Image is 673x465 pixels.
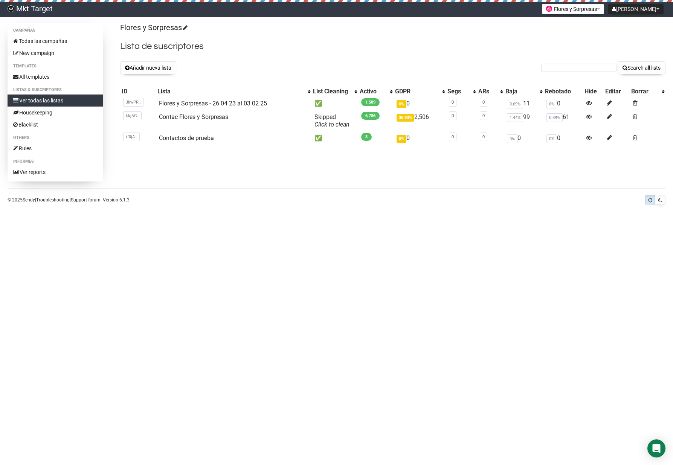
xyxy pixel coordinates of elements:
a: 0 [452,134,454,139]
a: Ver todas las listas [8,95,103,107]
a: Rules [8,142,103,154]
div: ARs [478,88,496,95]
span: 1,589 [361,98,380,106]
img: favicons [546,6,552,12]
a: Housekeeping [8,107,103,119]
a: 0 [482,100,485,105]
div: ID [122,88,154,95]
span: 6,786 [361,112,380,120]
a: Click to clean [314,121,349,128]
a: Contactos de prueba [159,134,214,142]
div: Lista [157,88,304,95]
th: ARs: No sort applied, activate to apply an ascending sort [477,86,504,97]
button: Search all lists [618,61,665,74]
a: 0 [482,134,485,139]
li: Listas & Suscriptores [8,85,103,95]
td: 2,506 [394,110,446,131]
div: Borrar [631,88,658,95]
div: Editar [605,88,628,95]
td: 61 [543,110,583,131]
th: GDPR: No sort applied, activate to apply an ascending sort [394,86,446,97]
th: Activo: No sort applied, activate to apply an ascending sort [358,86,394,97]
th: Rebotado: No sort applied, sorting is disabled [543,86,583,97]
span: 3 [361,133,372,141]
span: 0% [397,135,406,143]
span: 0.69% [507,100,523,108]
a: Contac Flores y Sorpresas [159,113,228,120]
img: d30555bd1ab140a80d351df46be4d5e5 [8,5,14,12]
a: New campaign [8,47,103,59]
a: Support forum [71,197,101,203]
a: Troubleshooting [36,197,70,203]
td: 0 [543,131,583,145]
th: Segs: No sort applied, activate to apply an ascending sort [446,86,477,97]
td: 99 [504,110,543,131]
span: 36.93% [397,114,414,122]
span: 0% [546,100,557,108]
a: Todas las campañas [8,35,103,47]
li: Others [8,133,103,142]
a: Sendy [23,197,35,203]
div: List Cleaning [313,88,351,95]
div: Segs [447,88,469,95]
th: Borrar: No sort applied, activate to apply an ascending sort [630,86,665,97]
span: kkjAG.. [123,111,142,120]
td: 0 [394,97,446,110]
h2: Lista de suscriptores [120,40,665,53]
div: Rebotado [545,88,581,95]
td: 0 [394,131,446,145]
td: 0 [504,131,543,145]
span: 1.44% [507,113,523,122]
td: ✅ [311,97,358,110]
a: 0 [452,113,454,118]
a: Blacklist [8,119,103,131]
span: Skipped [314,113,349,128]
th: List Cleaning: No sort applied, activate to apply an ascending sort [311,86,358,97]
div: Open Intercom Messenger [647,439,665,457]
button: Añadir nueva lista [120,61,176,74]
a: 0 [482,113,485,118]
th: Editar: No sort applied, sorting is disabled [604,86,629,97]
div: Hide [584,88,603,95]
a: Flores y Sorpresas [120,23,186,32]
a: 0 [452,100,454,105]
td: 0 [543,97,583,110]
a: Flores y Sorpresas - 26 04 23 al 03 02 25 [159,100,267,107]
span: 0% [546,134,557,143]
span: JkwPR.. [123,98,143,107]
a: All templates [8,71,103,83]
th: Lista: No sort applied, activate to apply an ascending sort [156,86,311,97]
th: ID: No sort applied, sorting is disabled [120,86,156,97]
div: Baja [505,88,536,95]
div: Activo [360,88,386,95]
li: Informes [8,157,103,166]
li: Templates [8,62,103,71]
li: Campañas [8,26,103,35]
p: © 2025 | | | Version 6.1.3 [8,196,130,204]
th: Hide: No sort applied, sorting is disabled [583,86,604,97]
span: 0.89% [546,113,563,122]
td: 11 [504,97,543,110]
button: Flores y Sorpresas [542,4,604,14]
span: tf0jA.. [123,133,140,141]
span: 0% [397,100,406,108]
th: Baja: No sort applied, activate to apply an ascending sort [504,86,543,97]
td: ✅ [311,131,358,145]
span: 0% [507,134,517,143]
button: [PERSON_NAME] [608,4,664,14]
a: Ver reports [8,166,103,178]
div: GDPR [395,88,438,95]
